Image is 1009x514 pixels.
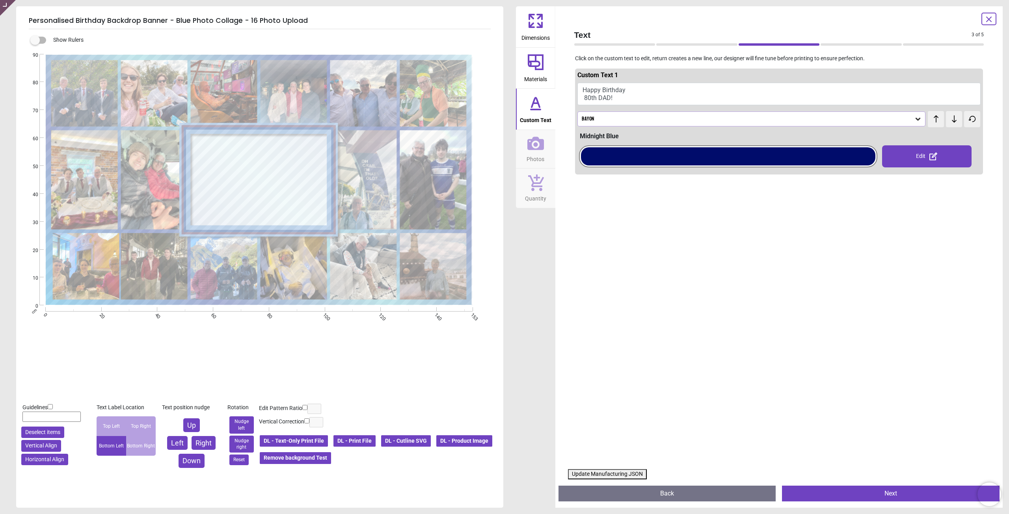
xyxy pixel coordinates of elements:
div: Bayon [581,116,914,122]
button: Photos [516,130,555,169]
span: Quantity [525,191,546,203]
button: Nudge right [229,436,254,453]
button: Next [782,486,1000,501]
button: DL - Print File [333,434,376,448]
button: Dimensions [516,6,555,47]
div: Midnight Blue [580,132,981,141]
p: Click on the custom text to edit, return creates a new line, our designer will fine tune before p... [568,55,990,63]
label: Edit Pattern Ratio [259,405,302,412]
h5: Personalised Birthday Backdrop Banner - Blue Photo Collage - 16 Photo Upload [29,13,491,29]
span: Text [574,29,972,41]
button: Up [183,418,200,432]
div: Edit [882,145,972,167]
span: 3 of 5 [972,32,984,38]
span: Custom Text 1 [577,71,618,79]
button: Happy Birthday 80th DAD! [577,83,981,105]
div: Bottom Right [126,436,156,456]
div: Bottom Left [97,436,126,456]
button: Materials [516,48,555,89]
button: Reset [229,455,249,465]
iframe: Brevo live chat [977,482,1001,506]
div: Show Rulers [35,35,503,45]
button: Vertical Align [21,440,61,452]
span: 90 [23,52,38,59]
button: Update Manufacturing JSON [568,469,647,479]
button: Custom Text [516,89,555,130]
button: Right [192,436,216,450]
button: DL - Product Image [436,434,493,448]
span: Dimensions [521,30,550,42]
div: Rotation [227,404,256,412]
button: Left [167,436,188,450]
span: Materials [524,72,547,84]
button: Remove background Test [259,451,332,465]
span: Photos [527,152,544,163]
label: Vertical Correction [259,418,304,426]
button: Quantity [516,169,555,208]
button: Down [179,454,205,468]
span: Guidelines [22,404,48,410]
button: DL - Text-Only Print File [259,434,329,448]
div: Top Left [97,416,126,436]
button: Horizontal Align [21,454,68,466]
button: Deselect items [21,427,64,438]
button: Nudge left [229,416,254,434]
span: Custom Text [520,113,551,124]
button: Back [558,486,776,501]
div: Text Label Location [97,404,156,412]
div: Text position nudge [162,404,221,412]
div: Top Right [126,416,156,436]
button: DL - Cutline SVG [380,434,432,448]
